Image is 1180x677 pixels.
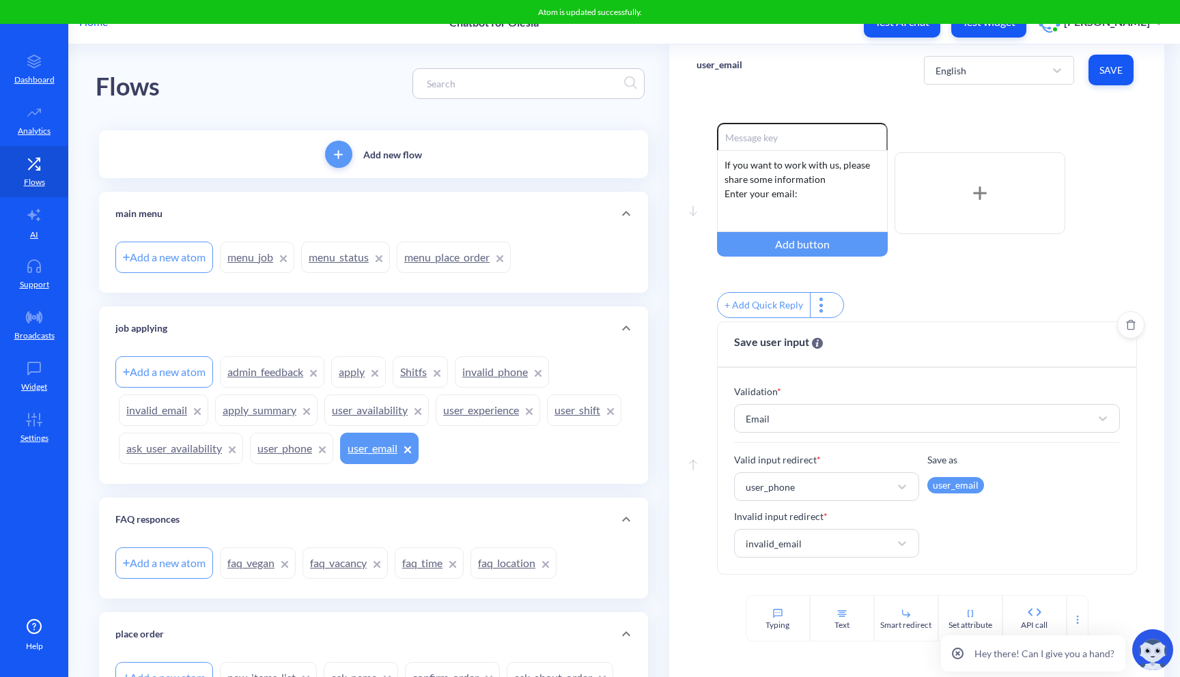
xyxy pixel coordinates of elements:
[115,207,163,221] p: main menu
[397,242,511,273] a: menu_place_order
[538,7,642,17] span: Atom is updated successfully.
[20,278,49,291] p: Support
[880,619,931,631] div: Smart redirect
[99,306,648,350] div: job applying
[324,394,429,426] a: user_availability
[115,356,213,388] div: Add a new atom
[717,232,888,257] div: Add button
[734,452,920,467] p: Valid input redirect
[30,229,38,241] p: AI
[331,356,386,388] a: apply
[927,477,984,493] div: user_email
[14,330,55,342] p: Broadcasts
[1132,629,1173,670] img: copilot-icon.svg
[470,547,557,579] a: faq_location
[99,192,648,235] div: main menu
[119,433,243,464] a: ask_user_availability
[834,619,849,631] div: Text
[220,356,324,388] a: admin_feedback
[115,321,167,336] p: job applying
[927,452,1113,467] p: Save as
[420,76,624,91] input: Search
[115,513,180,527] p: FAQ responces
[115,547,213,579] div: Add a new atom
[1099,63,1123,77] span: Save
[325,141,352,168] button: add
[340,433,419,464] a: user_email
[119,394,208,426] a: invalid_email
[96,68,160,106] div: Flows
[395,547,464,579] a: faq_time
[765,619,789,631] div: Typing
[455,356,549,388] a: invalid_phone
[936,63,966,77] div: English
[393,356,448,388] a: Shitfs
[717,150,888,232] div: If you want to work with us, please share some information Enter your email:
[215,394,318,426] a: apply_summary
[250,433,333,464] a: user_phone
[734,334,823,350] span: Save user input
[718,293,810,317] div: + Add Quick Reply
[14,74,55,86] p: Dashboard
[949,619,992,631] div: Set attribute
[547,394,621,426] a: user_shift
[697,58,742,72] p: user_email
[18,125,51,137] p: Analytics
[301,242,390,273] a: menu_status
[20,432,48,444] p: Settings
[99,612,648,656] div: place order
[115,242,213,273] div: Add a new atom
[746,536,802,551] div: invalid_email
[1088,55,1134,85] button: Save
[717,123,888,150] input: Message key
[220,547,296,579] a: faq_vegan
[303,547,388,579] a: faq_vacancy
[746,412,770,426] div: Email
[26,640,43,652] span: Help
[220,242,294,273] a: menu_job
[24,176,45,188] p: Flows
[974,646,1114,661] p: Hey there! Can I give you a hand?
[746,480,795,494] div: user_phone
[734,384,1121,399] p: Validation
[21,381,47,393] p: Widget
[1117,311,1144,338] button: Delete
[734,509,920,523] p: Invalid input redirect
[436,394,540,426] a: user_experience
[363,147,422,162] p: Add new flow
[115,627,164,642] p: place order
[99,498,648,541] div: FAQ responces
[1021,619,1048,631] div: API call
